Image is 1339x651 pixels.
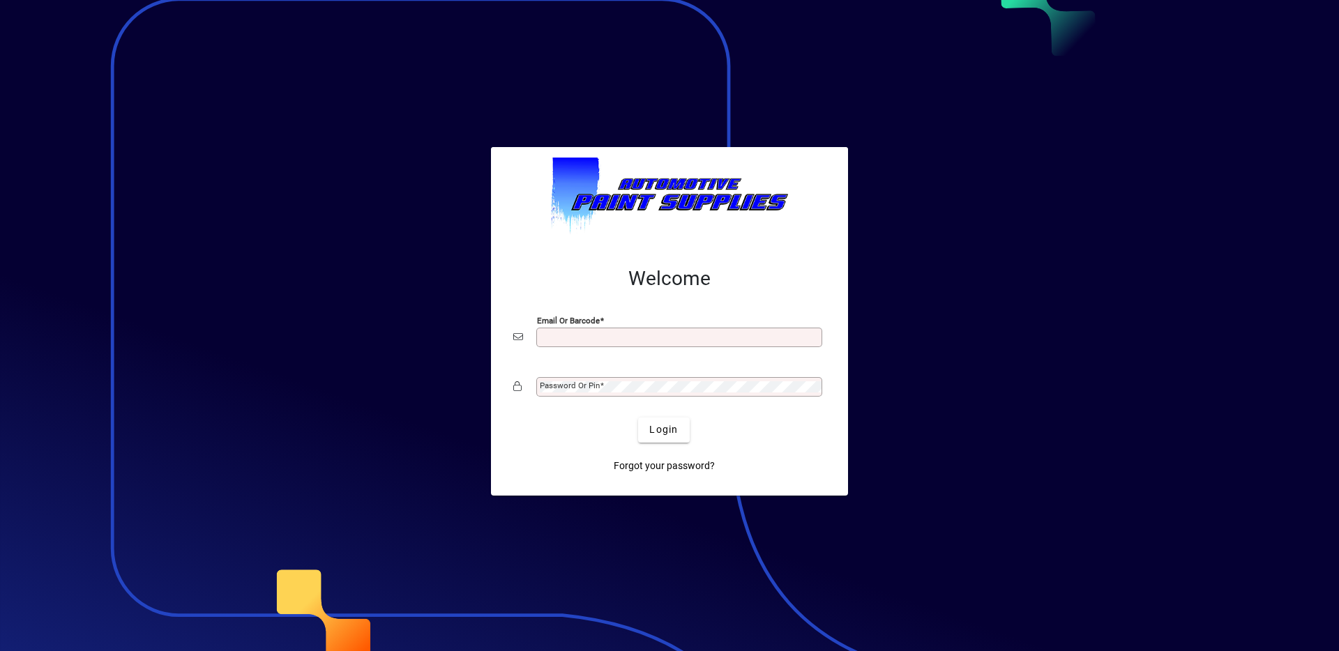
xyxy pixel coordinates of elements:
[638,418,689,443] button: Login
[614,459,715,473] span: Forgot your password?
[537,315,600,325] mat-label: Email or Barcode
[649,422,678,437] span: Login
[608,454,720,479] a: Forgot your password?
[540,381,600,390] mat-label: Password or Pin
[513,267,826,291] h2: Welcome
